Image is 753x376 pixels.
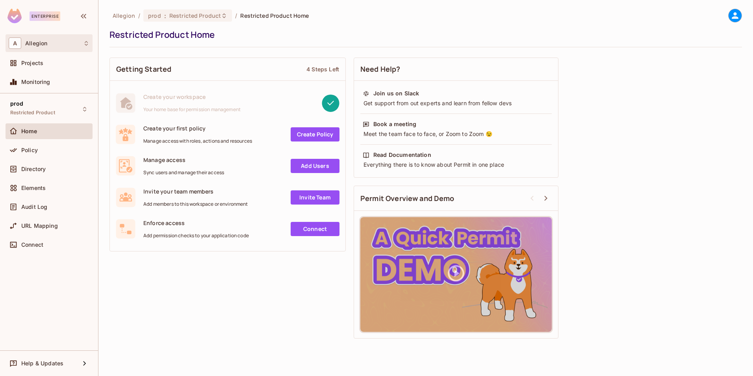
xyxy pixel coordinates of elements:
span: the active workspace [113,12,135,19]
span: Your home base for permission management [143,106,241,113]
span: URL Mapping [21,223,58,229]
span: Audit Log [21,204,47,210]
div: Read Documentation [373,151,431,159]
span: Permit Overview and Demo [360,194,454,203]
div: Get support from out experts and learn from fellow devs [363,99,549,107]
div: 4 Steps Left [306,65,339,73]
span: A [9,37,21,49]
a: Connect [291,222,339,236]
span: Create your workspace [143,93,241,101]
span: prod [148,12,161,19]
span: Manage access [143,156,224,164]
span: Monitoring [21,79,50,85]
div: Join us on Slack [373,89,419,97]
div: Book a meeting [373,120,416,128]
span: Help & Updates [21,360,63,367]
span: : [164,13,167,19]
li: / [235,12,237,19]
span: Create your first policy [143,125,252,132]
span: Need Help? [360,64,401,74]
span: Invite your team members [143,188,248,195]
div: Everything there is to know about Permit in one place [363,161,549,169]
span: Getting Started [116,64,171,74]
span: Projects [21,60,43,66]
div: Enterprise [30,11,60,21]
a: Add Users [291,159,339,173]
span: Restricted Product [169,12,221,19]
a: Create Policy [291,127,339,141]
span: prod [10,101,24,107]
li: / [138,12,140,19]
span: Elements [21,185,46,191]
span: Enforce access [143,219,249,227]
div: Restricted Product Home [109,29,738,41]
span: Restricted Product Home [240,12,309,19]
span: Add permission checks to your application code [143,233,249,239]
span: Home [21,128,37,134]
span: Directory [21,166,46,172]
span: Restricted Product [10,110,55,116]
span: Policy [21,147,38,153]
span: Sync users and manage their access [143,169,224,176]
div: Meet the team face to face, or Zoom to Zoom 😉 [363,130,549,138]
span: Connect [21,242,43,248]
span: Add members to this workspace or environment [143,201,248,207]
span: Manage access with roles, actions and resources [143,138,252,144]
span: Workspace: Allegion [25,40,47,47]
a: Invite Team [291,190,339,205]
img: SReyMgAAAABJRU5ErkJggg== [7,9,22,23]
